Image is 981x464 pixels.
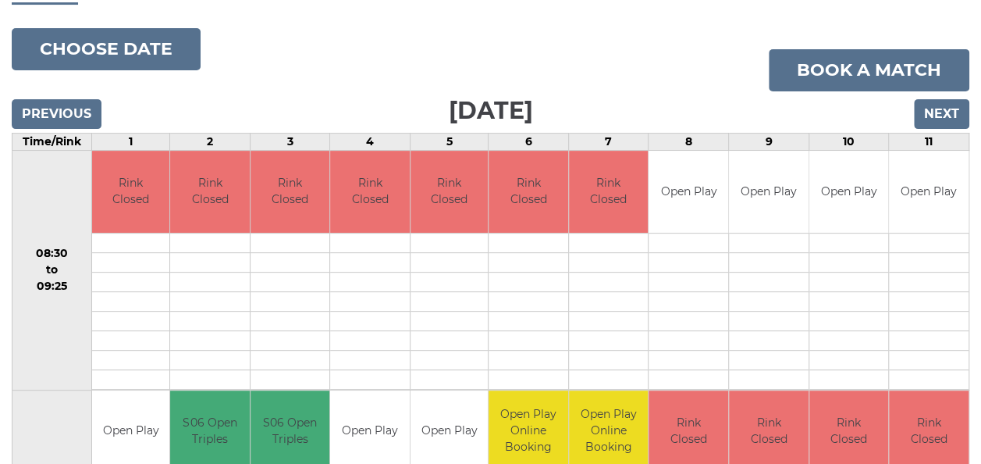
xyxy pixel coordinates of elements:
td: Open Play [809,151,889,233]
td: Rink Closed [489,151,568,233]
td: Time/Rink [12,134,92,151]
td: Rink Closed [411,151,488,233]
td: 10 [809,134,889,151]
a: Book a match [769,49,969,91]
td: 6 [489,134,569,151]
input: Next [914,99,969,129]
td: 11 [889,134,969,151]
td: Open Play [649,151,728,233]
td: 08:30 to 09:25 [12,151,92,391]
td: Rink Closed [92,151,169,233]
td: Rink Closed [251,151,330,233]
td: 4 [330,134,411,151]
td: 5 [410,134,488,151]
td: 7 [568,134,649,151]
input: Previous [12,99,101,129]
td: 9 [729,134,809,151]
button: Choose date [12,28,201,70]
td: Open Play [889,151,969,233]
td: Rink Closed [170,151,250,233]
td: 2 [170,134,251,151]
td: 3 [250,134,330,151]
td: 8 [649,134,729,151]
td: Rink Closed [569,151,649,233]
td: Rink Closed [330,151,410,233]
td: 1 [91,134,169,151]
td: Open Play [729,151,809,233]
